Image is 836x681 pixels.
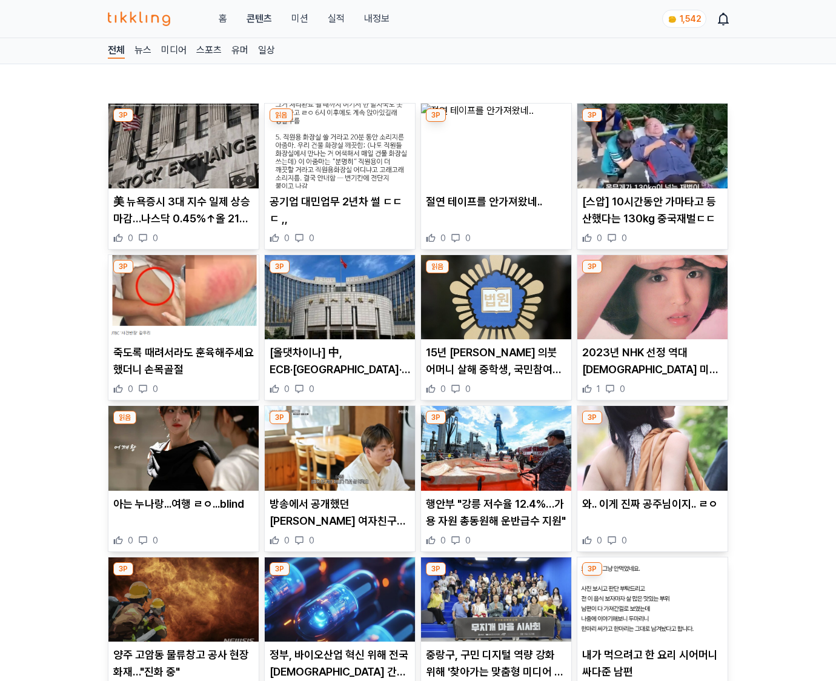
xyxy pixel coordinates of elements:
[113,646,254,680] p: 양주 고암동 물류창고 공사 현장 화재…"진화 중"
[265,557,415,642] img: 정부, 바이오산업 혁신 위해 전국 현장 순회 간담회 나서
[421,557,571,642] img: 중랑구, 구민 디지털 역량 강화 위해 '찾아가는 맞춤형 미디어 프로그램' 운영
[108,255,259,340] img: 죽도록 때려서라도 훈육해주세요 했더니 손목골절
[108,103,259,250] div: 3P 美 뉴욕증시 3대 지수 일제 상승 마감…나스닥 0.45%↑올 21번째 최고가 갱신 美 뉴욕증시 3대 지수 일제 상승 마감…나스닥 0.45%↑올 21번째 최고가 갱신 0 0
[264,405,416,552] div: 3P 방송에서 공개했던 곽튜브 여자친구와의 나이 차이 방송에서 공개했던 [PERSON_NAME] 여자친구와의 나이 차이 0 0
[465,534,471,546] span: 0
[577,254,728,401] div: 3P 2023년 NHK 선정 역대 일본 미녀 17선 2023년 NHK 선정 역대 [DEMOGRAPHIC_DATA] 미녀 17선 1 0
[270,260,290,273] div: 3P
[426,344,566,378] p: 15년 [PERSON_NAME] 의붓어머니 살해 중학생, 국민참여재판서 중형(종합)
[270,108,293,122] div: 읽음
[265,255,415,340] img: [올댓차이나] 中, ECB·스위스·헝가리와 105조원 규모 통화스와프 연장
[108,406,259,491] img: 아는 누나랑...여행 ㄹㅇ...blind
[662,10,704,28] a: coin 1,542
[622,232,627,244] span: 0
[247,12,272,26] a: 콘텐츠
[108,104,259,188] img: 美 뉴욕증시 3대 지수 일제 상승 마감…나스닥 0.45%↑올 21번째 최고가 갱신
[270,344,410,378] p: [올댓차이나] 中, ECB·[GEOGRAPHIC_DATA]·[GEOGRAPHIC_DATA]와 105조원 규모 통화스와프 연장
[128,383,133,395] span: 0
[426,496,566,530] p: 행안부 "강릉 저수율 12.4%…가용 자원 총동원해 운반급수 지원"
[420,254,572,401] div: 읽음 15년 키워준 의붓어머니 살해 중학생, 국민참여재판서 중형(종합) 15년 [PERSON_NAME] 의붓어머니 살해 중학생, 국민참여재판서 중형(종합) 0 0
[426,260,449,273] div: 읽음
[582,411,602,424] div: 3P
[582,193,723,227] p: [스압] 10시간동안 가마타고 등산했다는 130kg 중국재벌ㄷㄷ
[108,557,259,642] img: 양주 고암동 물류창고 공사 현장 화재…"진화 중"
[284,534,290,546] span: 0
[465,232,471,244] span: 0
[161,43,187,59] a: 미디어
[108,254,259,401] div: 3P 죽도록 때려서라도 훈육해주세요 했더니 손목골절 죽도록 때려서라도 훈육해주세요 했더니 손목골절 0 0
[113,411,136,424] div: 읽음
[153,383,158,395] span: 0
[264,103,416,250] div: 읽음 공기업 대민업무 2년차 썰 ㄷㄷㄷ ,, 공기업 대민업무 2년차 썰 ㄷㄷㄷ ,, 0 0
[668,15,677,24] img: coin
[420,103,572,250] div: 3P 절연 테이프를 안가져왔네.. 절연 테이프를 안가져왔네.. 0 0
[577,405,728,552] div: 3P 와.. 이게 진짜 공주님이지.. ㄹㅇ 와.. 이게 진짜 공주님이지.. ㄹㅇ 0 0
[265,104,415,188] img: 공기업 대민업무 2년차 썰 ㄷㄷㄷ ,,
[108,43,125,59] a: 전체
[108,405,259,552] div: 읽음 아는 누나랑...여행 ㄹㅇ...blind 아는 누나랑...여행 ㄹㅇ...blind 0 0
[426,108,446,122] div: 3P
[582,496,723,513] p: 와.. 이게 진짜 공주님이지.. ㄹㅇ
[421,255,571,340] img: 15년 키워준 의붓어머니 살해 중학생, 국민참여재판서 중형(종합)
[113,108,133,122] div: 3P
[270,562,290,576] div: 3P
[420,405,572,552] div: 3P 행안부 "강릉 저수율 12.4%…가용 자원 총동원해 운반급수 지원" 행안부 "강릉 저수율 12.4%…가용 자원 총동원해 운반급수 지원" 0 0
[113,260,133,273] div: 3P
[582,108,602,122] div: 3P
[328,12,345,26] a: 실적
[622,534,627,546] span: 0
[577,406,728,491] img: 와.. 이게 진짜 공주님이지.. ㄹㅇ
[309,232,314,244] span: 0
[582,562,602,576] div: 3P
[582,260,602,273] div: 3P
[108,12,170,26] img: 티끌링
[134,43,151,59] a: 뉴스
[577,557,728,642] img: 내가 먹으려고 한 요리 시어머니 싸다준 남편
[309,534,314,546] span: 0
[270,646,410,680] p: 정부, 바이오산업 혁신 위해 전국 [DEMOGRAPHIC_DATA] 간담회 나서
[426,193,566,210] p: 절연 테이프를 안가져왔네..
[577,103,728,250] div: 3P [스압] 10시간동안 가마타고 등산했다는 130kg 중국재벌ㄷㄷ [스압] 10시간동안 가마타고 등산했다는 130kg 중국재벌ㄷㄷ 0 0
[582,646,723,680] p: 내가 먹으려고 한 요리 시어머니 싸다준 남편
[113,193,254,227] p: 美 뉴욕증시 3대 지수 일제 상승 마감…나스닥 0.45%↑올 21번째 최고가 갱신
[219,12,227,26] a: 홈
[426,646,566,680] p: 중랑구, 구민 디지털 역량 강화 위해 '찾아가는 맞춤형 미디어 프로그램' 운영
[421,406,571,491] img: 행안부 "강릉 저수율 12.4%…가용 자원 총동원해 운반급수 지원"
[270,193,410,227] p: 공기업 대민업무 2년차 썰 ㄷㄷㄷ ,,
[113,344,254,378] p: 죽도록 때려서라도 훈육해주세요 했더니 손목골절
[284,232,290,244] span: 0
[421,104,571,188] img: 절연 테이프를 안가져왔네..
[128,232,133,244] span: 0
[309,383,314,395] span: 0
[113,562,133,576] div: 3P
[364,12,390,26] a: 내정보
[258,43,275,59] a: 일상
[680,14,701,24] span: 1,542
[426,562,446,576] div: 3P
[597,232,602,244] span: 0
[465,383,471,395] span: 0
[577,255,728,340] img: 2023년 NHK 선정 역대 일본 미녀 17선
[597,534,602,546] span: 0
[582,344,723,378] p: 2023년 NHK 선정 역대 [DEMOGRAPHIC_DATA] 미녀 17선
[291,12,308,26] button: 미션
[270,411,290,424] div: 3P
[597,383,600,395] span: 1
[426,411,446,424] div: 3P
[153,232,158,244] span: 0
[264,254,416,401] div: 3P [올댓차이나] 中, ECB·스위스·헝가리와 105조원 규모 통화스와프 연장 [올댓차이나] 中, ECB·[GEOGRAPHIC_DATA]·[GEOGRAPHIC_DATA]와 ...
[153,534,158,546] span: 0
[440,232,446,244] span: 0
[113,496,254,513] p: 아는 누나랑...여행 ㄹㅇ...blind
[128,534,133,546] span: 0
[231,43,248,59] a: 유머
[577,104,728,188] img: [스압] 10시간동안 가마타고 등산했다는 130kg 중국재벌ㄷㄷ
[440,534,446,546] span: 0
[620,383,625,395] span: 0
[196,43,222,59] a: 스포츠
[284,383,290,395] span: 0
[270,496,410,530] p: 방송에서 공개했던 [PERSON_NAME] 여자친구와의 나이 차이
[265,406,415,491] img: 방송에서 공개했던 곽튜브 여자친구와의 나이 차이
[440,383,446,395] span: 0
